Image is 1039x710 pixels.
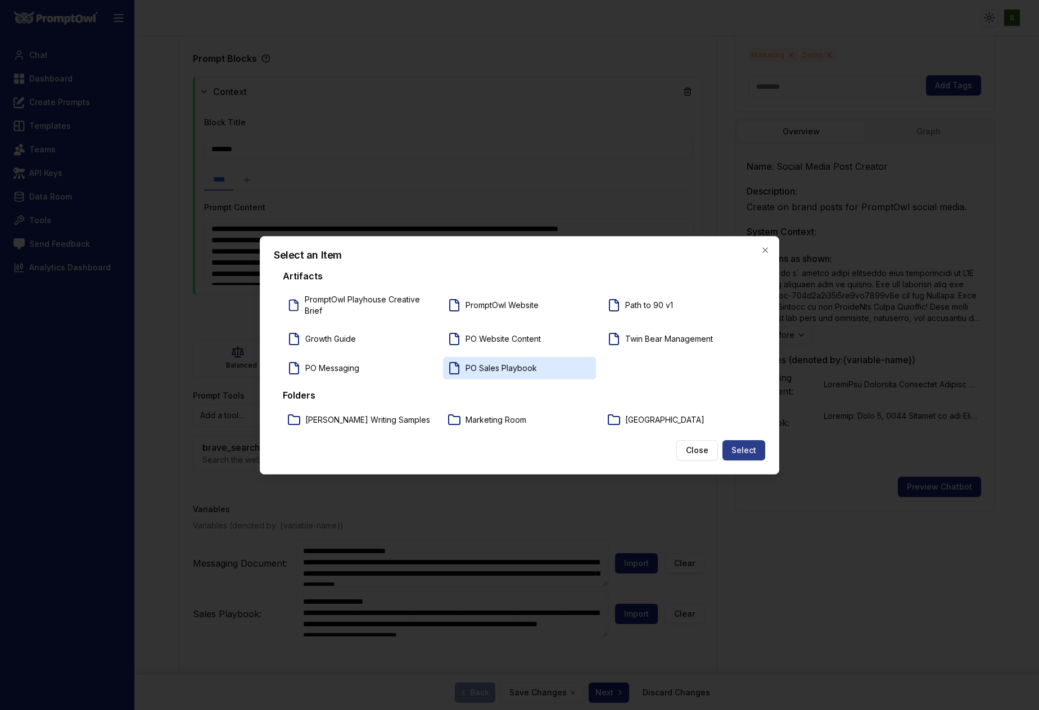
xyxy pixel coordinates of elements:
[305,333,356,345] p: Growth Guide
[676,440,718,460] button: Close
[305,363,359,374] p: PO Messaging
[466,414,526,426] p: Marketing Room
[722,440,765,460] button: Select
[466,300,539,311] p: PromptOwl Website
[625,300,673,311] p: Path to 90 v1
[274,250,765,260] h2: Select an Item
[305,414,430,426] p: [PERSON_NAME] Writing Samples
[625,333,713,345] p: Twin Bear Management
[466,363,537,374] p: PO Sales Playbook
[305,294,432,316] p: PromptOwl Playhouse Creative Brief
[625,414,704,426] p: [GEOGRAPHIC_DATA]
[283,388,756,402] h3: Folders
[283,269,756,283] h3: Artifacts
[466,333,541,345] p: PO Website Content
